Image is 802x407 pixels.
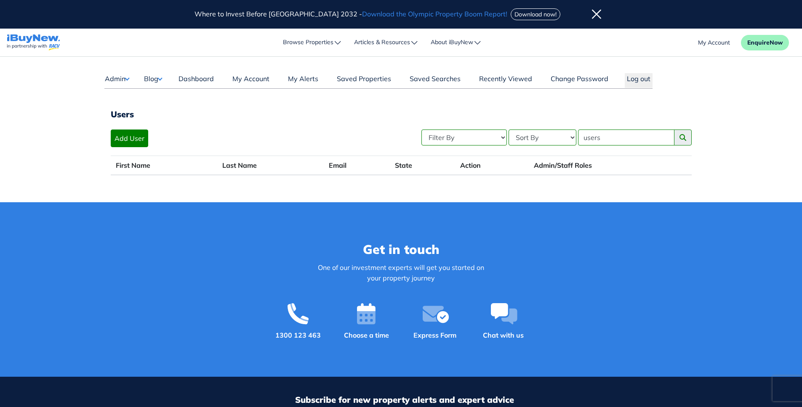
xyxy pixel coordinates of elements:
[7,34,60,51] img: logo
[741,35,789,50] button: EnquireNow
[483,330,524,340] span: Chat with us
[111,109,692,119] h3: Users
[770,39,783,46] span: Now
[335,74,393,88] a: Saved Properties
[217,156,324,175] th: Last Name
[104,73,129,84] button: Admin
[549,74,610,88] a: Change Password
[264,240,538,259] h3: Get in touch
[306,262,496,283] p: One of our investment experts will get you started on your property journey
[413,330,456,340] span: Express Form
[176,74,216,88] a: Dashboard
[362,10,507,18] span: Download the Olympic Property Boom Report!
[674,129,692,145] button: search posts
[111,156,217,175] th: First Name
[477,74,534,88] a: Recently Viewed
[324,156,390,175] th: Email
[230,74,272,88] a: My Account
[286,74,320,88] a: My Alerts
[511,8,560,20] button: Download now!
[625,73,653,88] button: Log out
[144,73,162,84] button: Blog
[275,330,321,340] a: 1300 123 463
[578,129,674,145] input: Search
[455,156,528,175] th: Action
[698,38,730,47] a: account
[195,10,509,18] span: Where to Invest Before [GEOGRAPHIC_DATA] 2032 -
[344,330,389,340] span: Choose a time
[408,74,463,88] a: Saved Searches
[7,32,60,53] a: navigations
[111,129,148,147] a: Add User
[390,156,455,175] th: State
[529,156,692,175] th: Admin/Staff Roles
